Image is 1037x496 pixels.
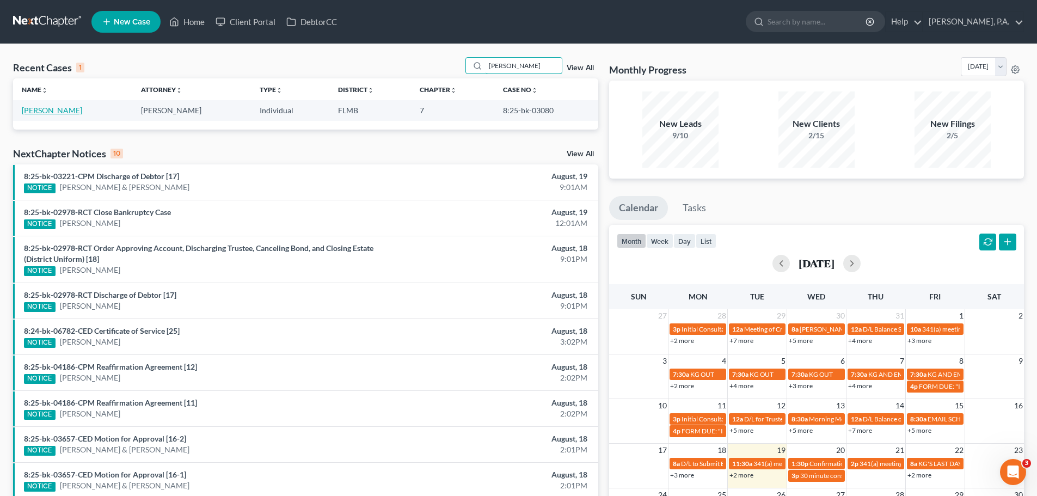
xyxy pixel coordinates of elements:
[923,12,1023,32] a: [PERSON_NAME], P.A.
[716,399,727,412] span: 11
[24,183,56,193] div: NOTICE
[839,354,846,368] span: 6
[407,182,587,193] div: 9:01AM
[780,354,787,368] span: 5
[567,64,594,72] a: View All
[789,426,813,434] a: +5 more
[809,370,833,378] span: KG OUT
[744,325,865,333] span: Meeting of Creditors for [PERSON_NAME]
[673,325,680,333] span: 3p
[176,87,182,94] i: unfold_more
[76,63,84,72] div: 1
[753,460,858,468] span: 341(a) meeting for [PERSON_NAME]
[609,196,668,220] a: Calendar
[835,309,846,322] span: 30
[407,326,587,336] div: August, 18
[407,362,587,372] div: August, 18
[670,471,694,479] a: +3 more
[848,426,872,434] a: +7 more
[716,444,727,457] span: 18
[673,427,680,435] span: 4p
[24,434,186,443] a: 8:25-bk-03657-CED Motion for Approval [16-2]
[24,219,56,229] div: NOTICE
[407,243,587,254] div: August, 18
[910,460,917,468] span: 8a
[1000,459,1026,485] iframe: Intercom live chat
[958,354,965,368] span: 8
[673,234,696,248] button: day
[729,426,753,434] a: +5 more
[791,415,808,423] span: 8:30a
[910,415,926,423] span: 8:30a
[918,460,962,468] span: KG'S LAST DAY
[407,171,587,182] div: August, 19
[60,444,189,455] a: [PERSON_NAME] & [PERSON_NAME]
[329,100,411,120] td: FLMB
[24,266,56,276] div: NOTICE
[646,234,673,248] button: week
[750,370,774,378] span: KG OUT
[860,460,965,468] span: 341(a) meeting for [PERSON_NAME]
[922,325,1027,333] span: 341(a) meeting for [PERSON_NAME]
[915,130,991,141] div: 2/5
[868,292,883,301] span: Thu
[954,444,965,457] span: 22
[13,147,123,160] div: NextChapter Notices
[863,325,910,333] span: D/L Balance Sign
[657,309,668,322] span: 27
[60,480,189,491] a: [PERSON_NAME] & [PERSON_NAME]
[210,12,281,32] a: Client Portal
[251,100,329,120] td: Individual
[958,309,965,322] span: 1
[929,292,941,301] span: Fri
[24,482,56,492] div: NOTICE
[657,444,668,457] span: 17
[407,444,587,455] div: 2:01PM
[907,471,931,479] a: +2 more
[789,336,813,345] a: +5 more
[609,63,686,76] h3: Monthly Progress
[407,397,587,408] div: August, 18
[716,309,727,322] span: 28
[851,325,862,333] span: 12a
[24,470,186,479] a: 8:25-bk-03657-CED Motion for Approval [16-1]
[411,100,494,120] td: 7
[768,11,867,32] input: Search by name...
[24,290,176,299] a: 8:25-bk-02978-RCT Discharge of Debtor [17]
[60,336,120,347] a: [PERSON_NAME]
[835,399,846,412] span: 13
[60,372,120,383] a: [PERSON_NAME]
[690,370,714,378] span: KG OUT
[851,460,858,468] span: 2p
[954,399,965,412] span: 15
[141,85,182,94] a: Attorneyunfold_more
[851,370,867,378] span: 7:30a
[642,118,719,130] div: New Leads
[60,265,120,275] a: [PERSON_NAME]
[732,370,748,378] span: 7:30a
[673,460,680,468] span: 8a
[899,354,905,368] span: 7
[407,408,587,419] div: 2:02PM
[886,12,922,32] a: Help
[907,336,931,345] a: +3 more
[729,336,753,345] a: +7 more
[789,382,813,390] a: +3 more
[673,415,680,423] span: 3p
[22,106,82,115] a: [PERSON_NAME]
[776,444,787,457] span: 19
[450,87,457,94] i: unfold_more
[486,58,562,74] input: Search by name...
[631,292,647,301] span: Sun
[729,471,753,479] a: +2 more
[721,354,727,368] span: 4
[24,326,180,335] a: 8:24-bk-06782-CED Certificate of Service [25]
[791,460,808,468] span: 1:30p
[407,480,587,491] div: 2:01PM
[689,292,708,301] span: Mon
[24,172,179,181] a: 8:25-bk-03221-CPM Discharge of Debtor [17]
[910,382,918,390] span: 4p
[407,290,587,301] div: August, 18
[60,408,120,419] a: [PERSON_NAME]
[894,309,905,322] span: 31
